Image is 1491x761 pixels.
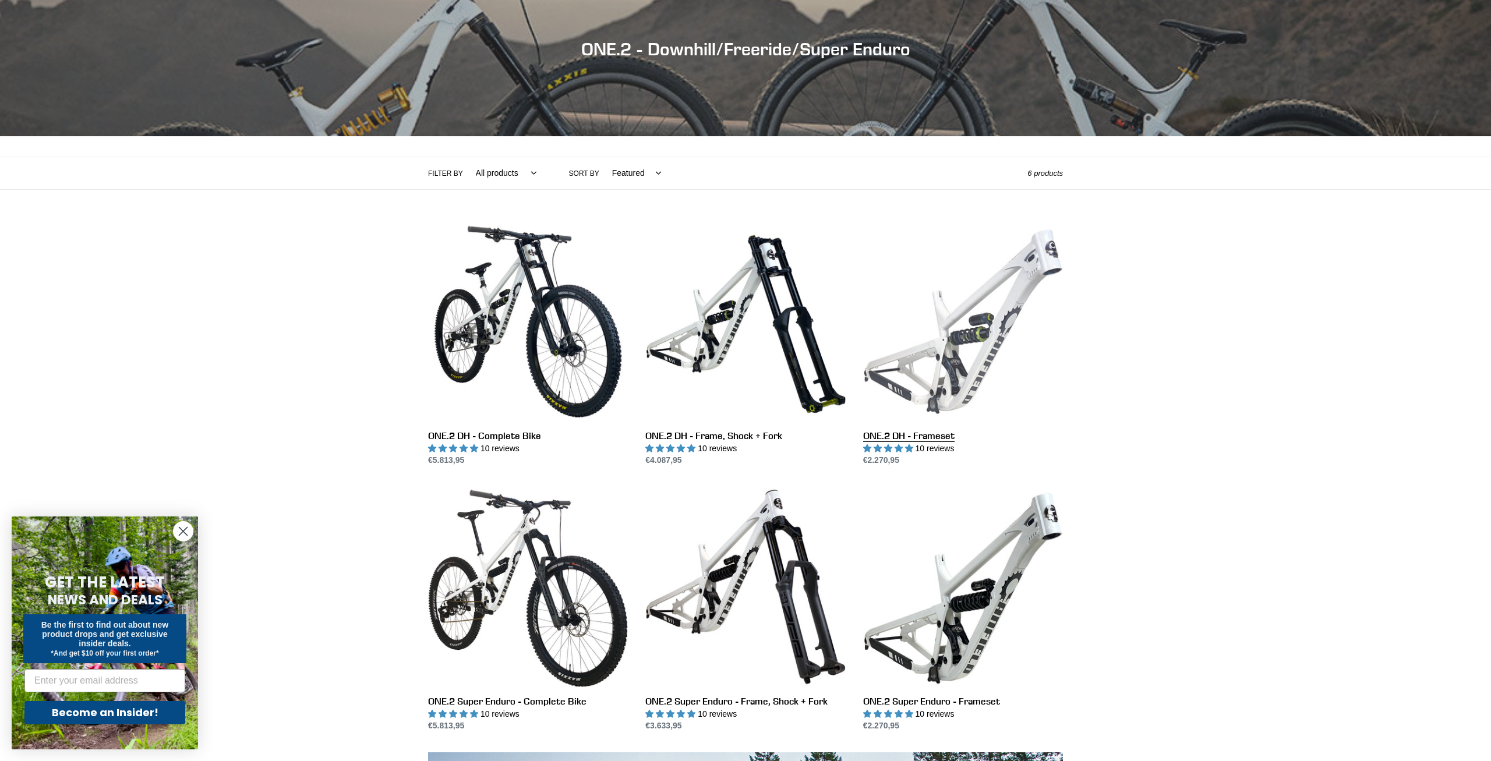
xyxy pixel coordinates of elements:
[428,168,463,179] label: Filter by
[1027,169,1063,178] span: 6 products
[45,572,165,593] span: GET THE LATEST
[41,620,169,648] span: Be the first to find out about new product drops and get exclusive insider deals.
[173,521,193,541] button: Close dialog
[51,649,158,657] span: *And get $10 off your first order*
[24,701,185,724] button: Become an Insider!
[48,590,162,609] span: NEWS AND DEALS
[24,669,185,692] input: Enter your email address
[581,38,910,59] span: ONE.2 - Downhill/Freeride/Super Enduro
[569,168,599,179] label: Sort by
